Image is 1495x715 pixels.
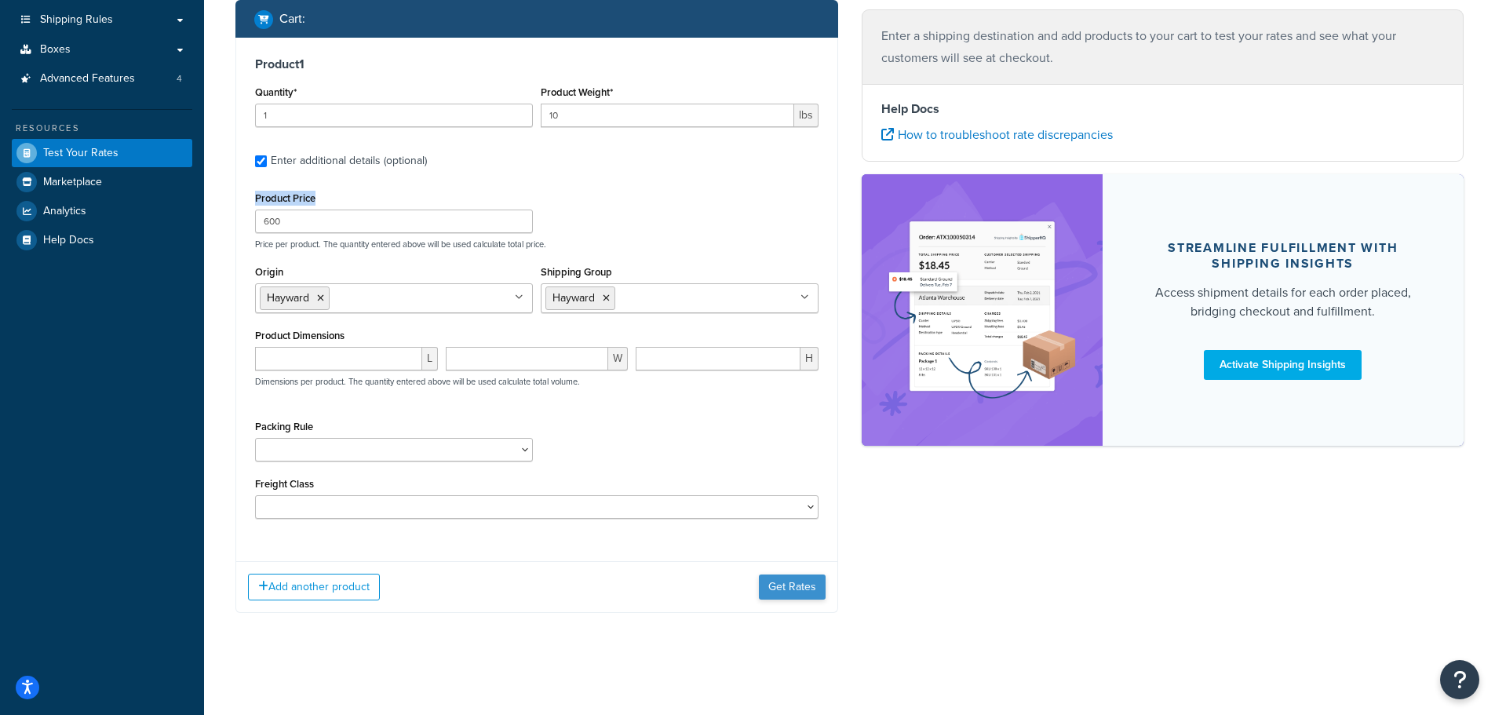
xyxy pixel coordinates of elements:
[12,35,192,64] a: Boxes
[12,122,192,135] div: Resources
[40,43,71,57] span: Boxes
[552,290,595,306] span: Hayward
[608,347,628,370] span: W
[1204,350,1362,380] a: Activate Shipping Insights
[12,5,192,35] a: Shipping Rules
[255,104,533,127] input: 0.0
[12,64,192,93] li: Advanced Features
[794,104,819,127] span: lbs
[885,198,1079,422] img: feature-image-si-e24932ea9b9fcd0ff835db86be1ff8d589347e8876e1638d903ea230a36726be.png
[255,330,345,341] label: Product Dimensions
[12,168,192,196] a: Marketplace
[251,376,580,387] p: Dimensions per product. The quantity entered above will be used calculate total volume.
[881,25,1445,69] p: Enter a shipping destination and add products to your cart to test your rates and see what your c...
[255,155,267,167] input: Enter additional details (optional)
[1440,660,1479,699] button: Open Resource Center
[541,104,794,127] input: 0.00
[1140,283,1427,321] div: Access shipment details for each order placed, bridging checkout and fulfillment.
[255,266,283,278] label: Origin
[422,347,438,370] span: L
[541,266,612,278] label: Shipping Group
[881,100,1445,119] h4: Help Docs
[255,421,313,432] label: Packing Rule
[800,347,819,370] span: H
[40,72,135,86] span: Advanced Features
[541,86,613,98] label: Product Weight*
[255,192,315,204] label: Product Price
[12,64,192,93] a: Advanced Features4
[43,205,86,218] span: Analytics
[40,13,113,27] span: Shipping Rules
[255,478,314,490] label: Freight Class
[271,150,427,172] div: Enter additional details (optional)
[279,12,305,26] h2: Cart :
[12,226,192,254] a: Help Docs
[43,176,102,189] span: Marketplace
[43,234,94,247] span: Help Docs
[1140,240,1427,272] div: Streamline Fulfillment with Shipping Insights
[43,147,119,160] span: Test Your Rates
[759,575,826,600] button: Get Rates
[881,126,1113,144] a: How to troubleshoot rate discrepancies
[255,57,819,72] h3: Product 1
[12,139,192,167] a: Test Your Rates
[177,72,182,86] span: 4
[267,290,309,306] span: Hayward
[255,86,297,98] label: Quantity*
[248,574,380,600] button: Add another product
[12,197,192,225] a: Analytics
[251,239,822,250] p: Price per product. The quantity entered above will be used calculate total price.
